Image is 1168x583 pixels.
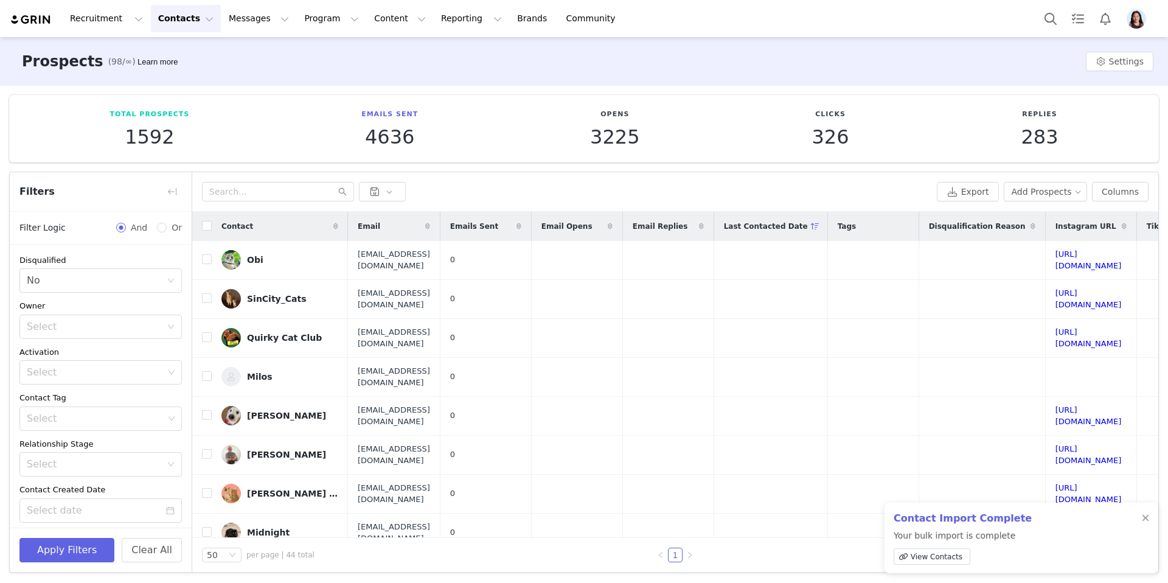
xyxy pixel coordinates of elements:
button: Search [1037,5,1064,32]
span: Email Replies [633,221,688,232]
div: Obi [247,255,263,265]
h3: Prospects [22,51,103,72]
span: 0 [450,293,455,305]
span: [EMAIL_ADDRESS][DOMAIN_NAME] [358,443,430,467]
div: Tooltip anchor [135,56,180,68]
i: icon: right [686,551,693,559]
span: 0 [450,526,455,539]
span: Last Contacted Date [724,221,808,232]
i: icon: down [167,323,175,332]
a: Midnight [221,523,338,542]
a: Obi [221,250,338,270]
a: Tasks [1065,5,1091,32]
i: icon: left [657,551,664,559]
span: Tags [838,221,856,232]
img: 0aaae9fd-3888-4fbb-ad35-a4a614e882b3.jpg [221,289,241,309]
a: [PERSON_NAME] and Rye [221,484,338,503]
button: Messages [221,5,296,32]
i: icon: down [168,415,175,424]
div: Owner [19,300,182,312]
div: Select [27,458,161,470]
img: e0f30712-3a4d-4bf3-9ac8-3ba6ebc03af7.png [1127,9,1146,29]
span: Email Opens [541,221,593,232]
img: 14c02b45-1bd2-4b3d-b1ad-4bc1c654ffea--s.jpg [221,367,241,386]
div: No [27,269,40,292]
div: [PERSON_NAME] [247,411,326,421]
p: 283 [1021,126,1058,148]
span: [EMAIL_ADDRESS][DOMAIN_NAME] [358,482,430,506]
span: 0 [450,371,455,383]
p: Replies [1021,110,1058,120]
h2: Contact Import Complete [894,511,1032,526]
li: Next Page [683,548,697,562]
div: 50 [207,548,218,562]
span: [EMAIL_ADDRESS][DOMAIN_NAME] [358,365,430,389]
span: 0 [450,487,455,500]
input: Select date [19,498,182,523]
p: Emails Sent [361,110,418,120]
button: Apply Filters [19,538,114,562]
div: Quirky Cat Club [247,333,322,343]
span: [EMAIL_ADDRESS][DOMAIN_NAME] [358,521,430,545]
button: Notifications [1092,5,1119,32]
div: Activation [19,346,182,358]
span: 0 [450,410,455,422]
div: Select [27,366,164,379]
span: Filter Logic [19,222,66,234]
p: 326 [812,126,849,148]
button: Content [367,5,433,32]
img: 2f0dd67e-44f3-40b7-bdb0-de13344f4de9--s.jpg [221,445,241,464]
span: Disqualification Reason [929,221,1026,232]
div: [PERSON_NAME] and Rye [247,489,338,498]
i: icon: search [338,187,347,196]
a: [PERSON_NAME] [221,445,338,464]
a: [URL][DOMAIN_NAME] [1055,444,1122,466]
span: Email [358,221,380,232]
p: Clicks [812,110,849,120]
img: grin logo [10,14,52,26]
button: Settings [1086,52,1153,71]
a: [URL][DOMAIN_NAME] [1055,250,1122,271]
div: SinCity_Cats [247,294,307,304]
i: icon: down [167,461,175,469]
li: 1 [668,548,683,562]
button: Reporting [434,5,509,32]
div: Milos [247,372,272,382]
button: Columns [1092,182,1149,201]
a: [URL][DOMAIN_NAME] [1055,288,1122,310]
a: SinCity_Cats [221,289,338,309]
span: Emails Sent [450,221,498,232]
span: And [126,222,152,234]
span: Or [167,222,182,234]
button: Add Prospects [1004,182,1088,201]
button: Contacts [151,5,221,32]
a: 1 [669,548,682,562]
div: Contact Created Date [19,484,182,496]
span: per page | 44 total [246,550,315,560]
i: icon: calendar [166,506,175,515]
p: Your bulk import is complete [894,529,1032,570]
div: Contact Tag [19,392,182,404]
a: Community [559,5,628,32]
span: Contact [221,221,253,232]
i: icon: down [229,551,236,560]
a: Quirky Cat Club [221,328,338,347]
p: Total Prospects [109,110,189,120]
span: Instagram URL [1055,221,1116,232]
p: Opens [590,110,639,120]
div: Relationship Stage [19,438,182,450]
img: 2f8dd7ca-4940-4528-8971-c8c7e792f4f7--s.jpg [221,484,241,503]
button: Recruitment [63,5,150,32]
span: 0 [450,449,455,461]
span: 0 [450,332,455,344]
div: Midnight [247,528,290,537]
li: Previous Page [653,548,668,562]
p: 1592 [109,126,189,148]
a: [URL][DOMAIN_NAME] [1055,405,1122,427]
button: Export [937,182,999,201]
div: Select [27,321,161,333]
p: 3225 [590,126,639,148]
span: View Contacts [911,551,962,562]
span: [EMAIL_ADDRESS][DOMAIN_NAME] [358,248,430,272]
